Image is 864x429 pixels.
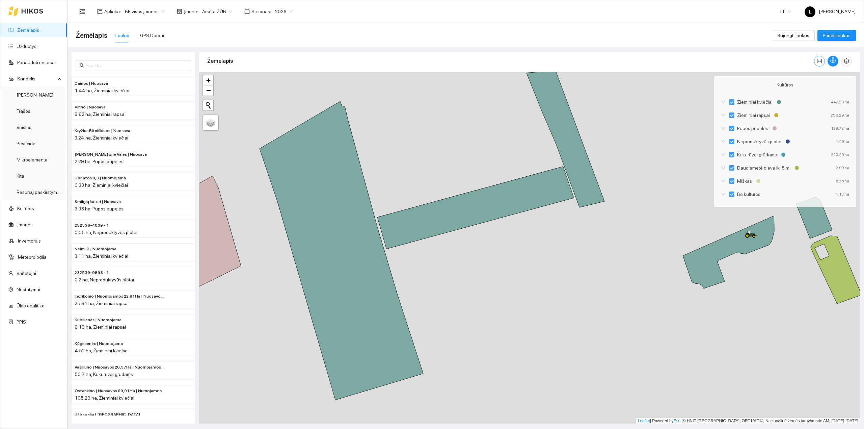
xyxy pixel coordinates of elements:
[734,151,780,158] span: Kukurūzai grūdams
[777,81,793,89] span: Kultūros
[721,139,726,144] span: down
[17,44,36,49] a: Užduotys
[203,85,213,96] a: Zoom out
[184,8,198,15] span: Įmonė :
[734,138,784,145] span: Neproduktyvūs plotai
[75,151,147,158] span: Rolando prie Valės | Nuosava
[75,395,134,401] span: 105.29 ha, Žieminiai kviečiai
[809,6,811,17] span: L
[831,125,849,132] div: 128.72 ha
[682,419,683,423] span: |
[75,128,130,134] span: Kryžius Bitniškiuos | Nuosava
[836,191,849,198] div: 1.13 ha
[17,206,34,211] a: Kultūros
[734,98,775,106] span: Žieminiai kviečiai
[75,88,129,93] span: 1.44 ha, Žieminiai kviečiai
[17,157,49,162] a: Mikroelementai
[206,86,211,95] span: −
[17,141,36,146] a: Pesticidai
[86,62,187,69] input: Paieška
[75,230,137,235] span: 0.05 ha, Neproduktyvūs plotai
[75,80,108,87] span: Dainos | Nuosava
[17,190,62,195] a: Resursų paskirstymas
[251,8,271,15] span: Sezonas :
[17,125,31,130] a: Veislės
[734,125,771,132] span: Pupos pupelės
[75,348,129,353] span: 4.52 ha, Žieminiai kviečiai
[76,5,89,18] button: menu-fold
[17,108,30,114] a: Trąšos
[734,191,763,198] span: Be kultūros
[75,182,128,188] span: 0.33 ha, Žieminiai kviečiai
[780,6,791,17] span: LT
[203,100,213,110] button: Initiate a new search
[207,51,814,71] div: Žemėlapis
[17,319,26,325] a: PPIS
[206,76,211,84] span: +
[75,135,128,141] span: 3.24 ha, Žieminiai kviečiai
[75,372,133,377] span: 50.7 ha, Kukurūzai grūdams
[17,222,33,227] a: Įmonės
[18,254,47,260] a: Meteorologija
[17,271,36,276] a: Vartotojai
[75,206,124,211] span: 3.93 ha, Pupos pupelės
[75,411,140,418] span: Už kapelių | Nuosava
[734,164,793,172] span: Daugiametė pieva iki 5 m.
[140,32,164,39] div: GPS Darbai
[203,115,218,130] a: Layers
[772,30,815,41] button: Sujungti laukus
[125,6,165,17] span: BP visos įmonės
[721,166,726,170] span: down
[203,75,213,85] a: Zoom in
[831,111,849,119] div: 256.29 ha
[79,8,85,15] span: menu-fold
[17,27,39,33] a: Žemėlapis
[814,58,825,64] span: column-width
[721,100,726,104] span: down
[75,246,116,252] span: Neim-3 | Nuomojama
[17,287,40,292] a: Nustatymai
[17,60,56,65] a: Panaudoti resursai
[674,419,681,423] a: Esri
[17,92,53,98] a: [PERSON_NAME]
[104,8,121,15] span: Aplinka :
[115,32,129,39] div: Laukai
[75,301,129,306] span: 25.81 ha, Žieminiai rapsai
[17,72,56,85] span: Sandėlis
[18,238,41,244] a: Inventorius
[75,340,123,347] span: Kūginienės | Nuomojama
[75,324,126,330] span: 6.19 ha, Žieminiai rapsai
[75,253,128,259] span: 3.11 ha, Žieminiai kviečiai
[177,9,182,14] span: shop
[817,30,856,41] button: Pridėti laukus
[75,317,122,323] span: Kubilienės | Nuomojama
[777,32,809,39] span: Sujungti laukus
[202,6,232,17] span: Arsėta ŽŪB
[75,104,106,110] span: Virino | Nuosava
[734,177,755,185] span: Miškas
[721,192,726,197] span: down
[814,56,825,67] button: column-width
[721,179,726,183] span: down
[75,222,109,229] span: 232536-4039 - 1
[97,9,103,14] span: layout
[721,152,726,157] span: down
[76,30,107,41] span: Žemėlapis
[75,270,109,276] span: 232539-9893 - 1
[75,388,165,394] span: Ostankino | Nuosavos 60,91Ha | Numojamos 44,38Ha
[836,177,849,185] div: 6.26 ha
[75,199,121,205] span: Smilgių keturi | Nuosava
[831,98,849,106] div: 447.28 ha
[17,173,24,179] a: Kita
[836,138,849,145] div: 1.49 ha
[275,6,293,17] span: 2026
[636,418,860,424] div: | Powered by © HNIT-[GEOGRAPHIC_DATA]; ORT10LT ©, Nacionalinė žemės tarnyba prie AM, [DATE]-[DATE]
[75,159,124,164] span: 2.29 ha, Pupos pupelės
[734,111,773,119] span: Žieminiai rapsai
[75,293,165,300] span: Indrikonio | Nuomojamos 22,81Ha | Nuosavos 3,00 Ha
[805,9,856,14] span: [PERSON_NAME]
[17,303,45,308] a: Ūkio analitika
[80,63,84,68] span: search
[831,151,849,158] div: 210.26 ha
[823,32,850,39] span: Pridėti laukus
